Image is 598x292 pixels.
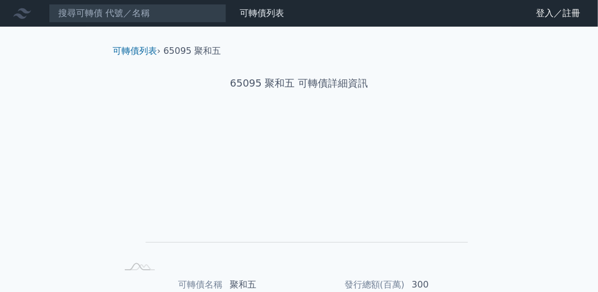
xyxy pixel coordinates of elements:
td: 發行總額(百萬) [299,278,405,292]
a: 可轉債列表 [113,46,157,56]
td: 300 [405,278,481,292]
a: 登入／註冊 [527,4,589,22]
h1: 65095 聚和五 可轉債詳細資訊 [104,75,494,91]
a: 可轉債列表 [240,8,284,18]
td: 聚和五 [223,278,299,292]
input: 搜尋可轉債 代號／名稱 [49,4,226,23]
li: › [113,44,160,58]
li: 65095 聚和五 [164,44,221,58]
g: Chart [135,126,468,259]
td: 可轉債名稱 [117,278,223,292]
